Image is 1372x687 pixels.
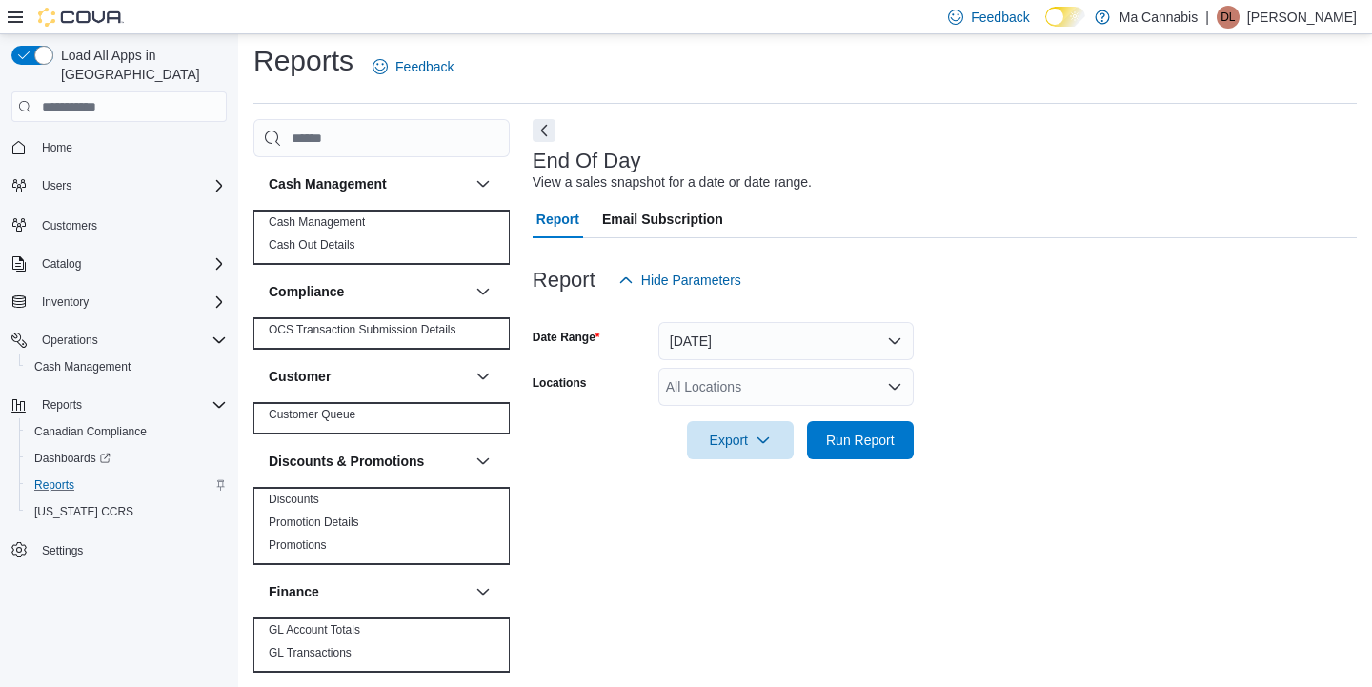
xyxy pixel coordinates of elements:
a: Dashboards [19,445,234,472]
img: Cova [38,8,124,27]
span: Home [42,140,72,155]
span: Washington CCRS [27,500,227,523]
span: Operations [42,333,98,348]
button: Inventory [4,289,234,315]
span: Reports [34,394,227,416]
span: Inventory [42,294,89,310]
a: GL Transactions [269,646,352,659]
span: Hide Parameters [641,271,741,290]
button: Hide Parameters [611,261,749,299]
a: [US_STATE] CCRS [27,500,141,523]
a: Customers [34,214,105,237]
label: Locations [533,375,587,391]
h3: Finance [269,582,319,601]
div: Cash Management [253,211,510,264]
button: Finance [269,582,468,601]
a: Cash Management [27,355,138,378]
button: Compliance [472,280,494,303]
span: Reports [34,477,74,493]
a: Cash Management [269,215,365,229]
button: Export [687,421,794,459]
input: Dark Mode [1045,7,1085,27]
span: [US_STATE] CCRS [34,504,133,519]
span: Feedback [395,57,454,76]
button: Customers [4,211,234,238]
a: Customer Queue [269,408,355,421]
button: Operations [4,327,234,354]
button: Customer [472,365,494,388]
span: Canadian Compliance [34,424,147,439]
button: Cash Management [472,172,494,195]
p: | [1205,6,1209,29]
span: Cash Management [34,359,131,374]
span: Run Report [826,431,895,450]
div: Dave Lai [1217,6,1240,29]
span: Canadian Compliance [27,420,227,443]
div: Compliance [253,318,510,349]
div: Finance [253,618,510,672]
a: Reports [27,474,82,496]
h3: Customer [269,367,331,386]
span: Home [34,135,227,159]
a: Discounts [269,493,319,506]
button: Settings [4,536,234,564]
span: Report [536,200,579,238]
nav: Complex example [11,126,227,614]
a: Feedback [365,48,461,86]
button: Catalog [34,253,89,275]
p: Ma Cannabis [1120,6,1199,29]
button: Home [4,133,234,161]
button: Reports [34,394,90,416]
span: Settings [34,538,227,562]
button: Compliance [269,282,468,301]
button: Cash Management [269,174,468,193]
span: Customers [34,212,227,236]
div: View a sales snapshot for a date or date range. [533,172,812,192]
a: Promotion Details [269,515,359,529]
button: Reports [19,472,234,498]
h3: Discounts & Promotions [269,452,424,471]
span: Dashboards [34,451,111,466]
span: Users [42,178,71,193]
span: Export [698,421,782,459]
span: Reports [42,397,82,413]
span: Settings [42,543,83,558]
span: Feedback [971,8,1029,27]
a: Promotions [269,538,327,552]
a: Dashboards [27,447,118,470]
span: Dashboards [27,447,227,470]
a: OCS Transaction Submission Details [269,323,456,336]
button: [US_STATE] CCRS [19,498,234,525]
span: Users [34,174,227,197]
button: Cash Management [19,354,234,380]
p: [PERSON_NAME] [1247,6,1357,29]
button: Finance [472,580,494,603]
button: Reports [4,392,234,418]
button: Discounts & Promotions [269,452,468,471]
button: Next [533,119,555,142]
a: Canadian Compliance [27,420,154,443]
label: Date Range [533,330,600,345]
h3: Cash Management [269,174,387,193]
button: Discounts & Promotions [472,450,494,473]
a: Home [34,136,80,159]
h3: End Of Day [533,150,641,172]
a: Cash Out Details [269,238,355,252]
span: Reports [27,474,227,496]
button: Inventory [34,291,96,313]
a: GL Account Totals [269,623,360,636]
span: Operations [34,329,227,352]
button: Users [34,174,79,197]
button: Users [4,172,234,199]
button: Run Report [807,421,914,459]
div: Discounts & Promotions [253,488,510,564]
h3: Compliance [269,282,344,301]
span: Load All Apps in [GEOGRAPHIC_DATA] [53,46,227,84]
span: Customers [42,218,97,233]
span: Dark Mode [1045,27,1046,28]
a: Settings [34,539,91,562]
h1: Reports [253,42,353,80]
span: Catalog [34,253,227,275]
button: Open list of options [887,379,902,394]
span: Catalog [42,256,81,272]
